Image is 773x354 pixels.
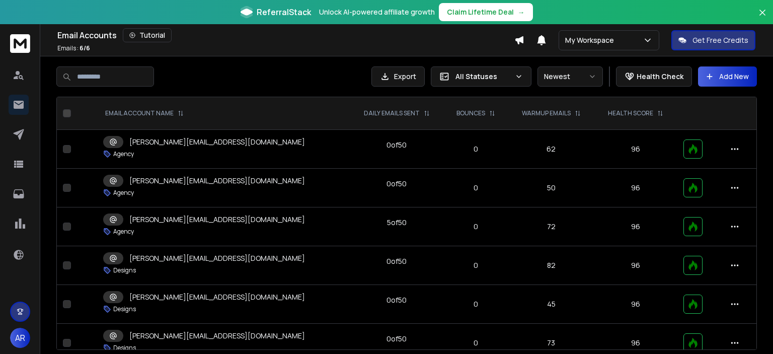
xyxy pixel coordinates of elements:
[386,179,407,189] div: 0 of 50
[105,109,184,117] div: EMAIL ACCOUNT NAME
[386,334,407,344] div: 0 of 50
[10,328,30,348] button: AR
[692,35,748,45] p: Get Free Credits
[450,338,502,348] p: 0
[113,150,134,158] p: Agency
[80,44,90,52] span: 6 / 6
[616,66,692,87] button: Health Check
[698,66,757,87] button: Add New
[450,222,502,232] p: 0
[608,109,653,117] p: HEALTH SCORE
[123,28,172,42] button: Tutorial
[113,228,134,236] p: Agency
[594,246,677,285] td: 96
[508,246,594,285] td: 82
[386,256,407,266] div: 0 of 50
[129,292,305,302] p: [PERSON_NAME][EMAIL_ADDRESS][DOMAIN_NAME]
[129,176,305,186] p: [PERSON_NAME][EMAIL_ADDRESS][DOMAIN_NAME]
[387,218,407,228] div: 5 of 50
[594,285,677,324] td: 96
[129,137,305,147] p: [PERSON_NAME][EMAIL_ADDRESS][DOMAIN_NAME]
[565,35,618,45] p: My Workspace
[594,130,677,169] td: 96
[129,331,305,341] p: [PERSON_NAME][EMAIL_ADDRESS][DOMAIN_NAME]
[508,130,594,169] td: 62
[129,253,305,263] p: [PERSON_NAME][EMAIL_ADDRESS][DOMAIN_NAME]
[450,299,502,309] p: 0
[113,305,136,313] p: Designs
[57,44,90,52] p: Emails :
[129,215,305,225] p: [PERSON_NAME][EMAIL_ADDRESS][DOMAIN_NAME]
[450,144,502,154] p: 0
[450,183,502,193] p: 0
[364,109,420,117] p: DAILY EMAILS SENT
[756,6,769,30] button: Close banner
[671,30,755,50] button: Get Free Credits
[508,207,594,246] td: 72
[537,66,603,87] button: Newest
[594,207,677,246] td: 96
[439,3,533,21] button: Claim Lifetime Deal→
[456,109,485,117] p: BOUNCES
[113,344,136,352] p: Designs
[113,266,136,274] p: Designs
[450,260,502,270] p: 0
[113,189,134,197] p: Agency
[455,72,511,82] p: All Statuses
[386,140,407,150] div: 0 of 50
[319,7,435,17] p: Unlock AI-powered affiliate growth
[518,7,525,17] span: →
[508,169,594,207] td: 50
[594,169,677,207] td: 96
[508,285,594,324] td: 45
[637,72,683,82] p: Health Check
[57,28,514,42] div: Email Accounts
[257,6,311,18] span: ReferralStack
[386,295,407,305] div: 0 of 50
[522,109,571,117] p: WARMUP EMAILS
[371,66,425,87] button: Export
